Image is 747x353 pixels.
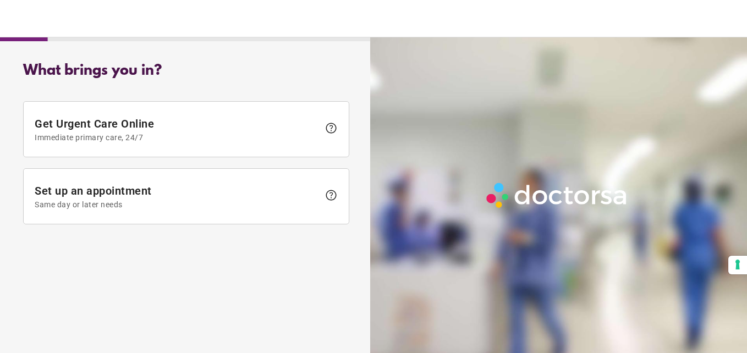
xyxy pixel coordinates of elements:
[35,117,319,142] span: Get Urgent Care Online
[482,179,632,212] img: Logo-Doctorsa-trans-White-partial-flat.png
[728,256,747,274] button: Your consent preferences for tracking technologies
[35,184,319,209] span: Set up an appointment
[325,189,338,202] span: help
[35,133,319,142] span: Immediate primary care, 24/7
[325,122,338,135] span: help
[23,63,349,79] div: What brings you in?
[35,200,319,209] span: Same day or later needs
